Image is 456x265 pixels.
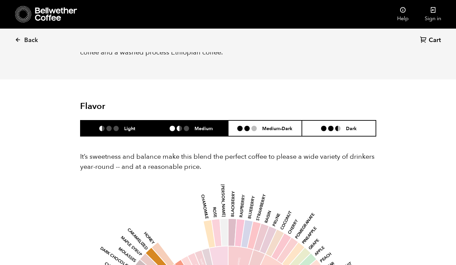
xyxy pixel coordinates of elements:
[262,125,292,131] h6: Medium-Dark
[80,152,376,172] p: It’s sweetness and balance make this blend the perfect coffee to please a wide variety of drinker...
[420,36,443,45] a: Cart
[124,125,135,131] h6: Light
[195,125,213,131] h6: Medium
[80,101,179,112] h2: Flavor
[346,125,357,131] h6: Dark
[24,36,38,44] span: Back
[429,36,441,44] span: Cart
